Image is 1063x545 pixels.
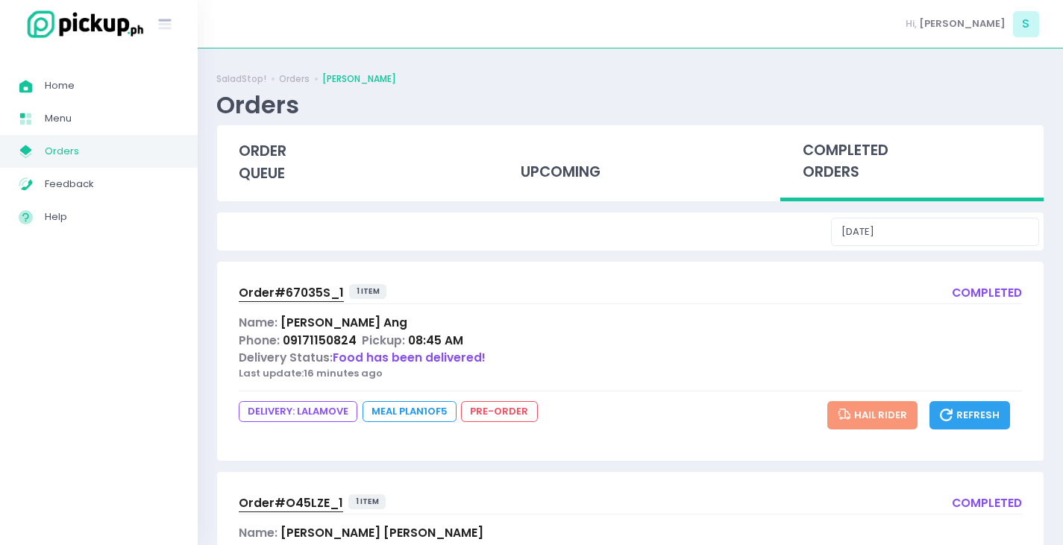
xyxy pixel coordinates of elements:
[19,8,145,40] img: logo
[239,495,343,511] span: Order# O45LZE_1
[304,366,383,380] span: 16 minutes ago
[45,174,179,194] span: Feedback
[838,408,907,422] span: Hail Rider
[45,76,179,95] span: Home
[952,494,1022,514] div: completed
[408,333,463,348] span: 08:45 AM
[216,90,299,119] div: Orders
[919,16,1006,31] span: [PERSON_NAME]
[279,72,310,86] a: Orders
[906,16,917,31] span: Hi,
[239,141,286,183] span: order queue
[362,333,405,348] span: Pickup:
[349,284,387,299] span: 1 item
[45,207,179,227] span: Help
[348,494,386,509] span: 1 item
[333,350,486,365] span: Food has been delivered!
[239,315,277,330] span: Name:
[280,315,407,330] span: [PERSON_NAME] Ang
[940,408,1000,422] span: Refresh
[216,72,266,86] a: SaladStop!
[283,333,357,348] span: 09171150824
[952,284,1022,304] div: completed
[239,285,344,300] span: Order# 67035S_1
[1013,11,1039,37] span: S
[239,350,333,365] span: Delivery Status:
[45,109,179,128] span: Menu
[363,401,457,422] span: Meal Plan 1 of 5
[239,401,357,422] span: DELIVERY: lalamove
[322,72,396,86] a: [PERSON_NAME]
[780,125,1044,202] div: completed orders
[280,525,483,541] span: [PERSON_NAME] [PERSON_NAME]
[239,366,304,380] span: Last update:
[239,525,277,541] span: Name:
[45,142,179,161] span: Orders
[499,125,762,198] div: upcoming
[239,333,280,348] span: Phone:
[461,401,537,422] span: pre-order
